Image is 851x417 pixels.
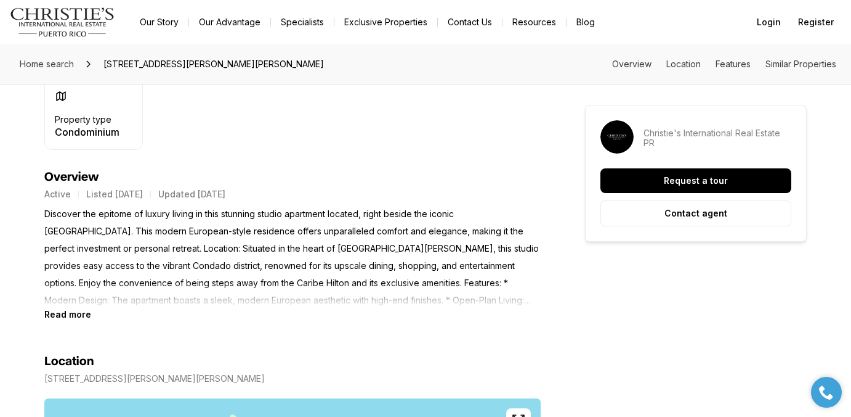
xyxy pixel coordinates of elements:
[664,208,727,218] p: Contact agent
[15,54,79,74] a: Home search
[612,59,836,69] nav: Page section menu
[765,59,836,69] a: Skip to: Similar Properties
[158,189,225,199] p: Updated [DATE]
[791,10,841,35] button: Register
[44,354,94,369] h4: Location
[716,59,751,69] a: Skip to: Features
[664,176,728,186] p: Request a tour
[20,59,74,69] span: Home search
[86,189,143,199] p: Listed [DATE]
[757,17,781,27] span: Login
[10,7,115,37] img: logo
[567,14,605,31] a: Blog
[44,309,91,320] button: Read more
[749,10,788,35] button: Login
[55,115,111,125] p: Property type
[612,59,651,69] a: Skip to: Overview
[55,127,119,137] p: Condominium
[189,14,270,31] a: Our Advantage
[44,205,541,309] p: Discover the epitome of luxury living in this stunning studio apartment located, right beside the...
[600,200,791,226] button: Contact agent
[643,128,791,148] p: Christie's International Real Estate PR
[334,14,437,31] a: Exclusive Properties
[666,59,701,69] a: Skip to: Location
[44,189,71,199] p: Active
[130,14,188,31] a: Our Story
[502,14,566,31] a: Resources
[44,170,541,184] h4: Overview
[99,54,329,74] span: [STREET_ADDRESS][PERSON_NAME][PERSON_NAME]
[600,168,791,193] button: Request a tour
[438,14,502,31] button: Contact Us
[44,374,265,384] p: [STREET_ADDRESS][PERSON_NAME][PERSON_NAME]
[271,14,334,31] a: Specialists
[798,17,834,27] span: Register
